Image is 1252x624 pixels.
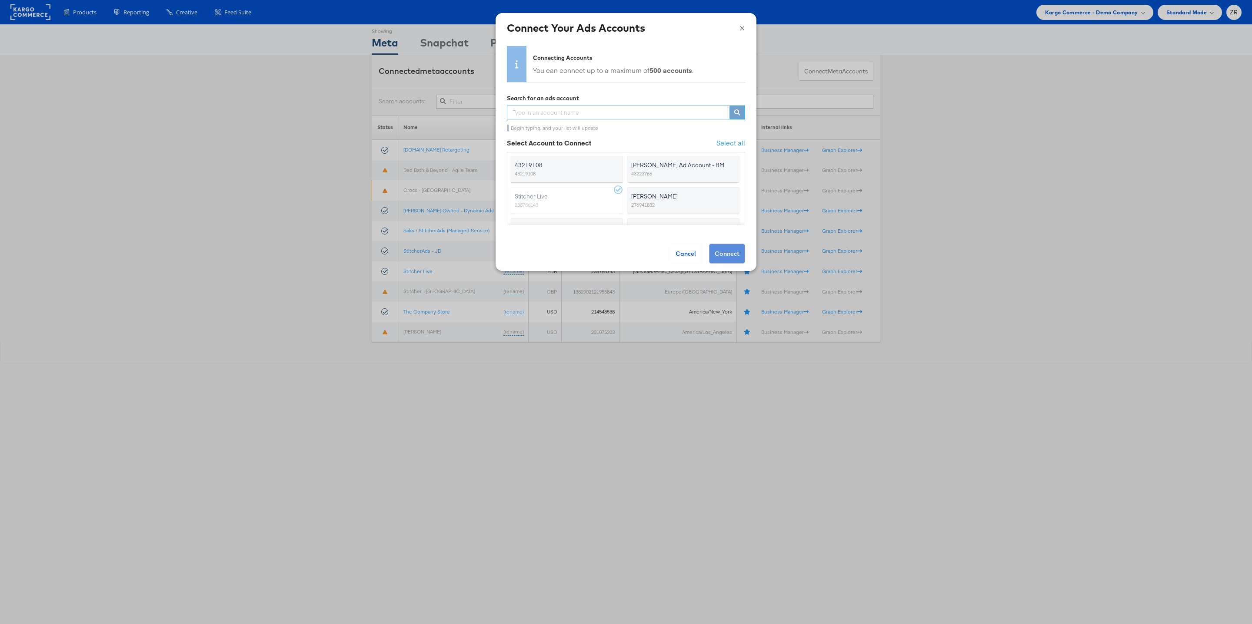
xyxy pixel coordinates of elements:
span: 276941832 [631,201,655,209]
span: [PERSON_NAME] Ad Account - BM [631,161,725,169]
span: Select all [716,138,745,147]
span: 43223765 [631,169,652,178]
input: Type in an account name [507,106,730,119]
strong: Select Account to Connect [507,138,591,147]
span: 43219108 [515,169,536,178]
h4: Connect Your Ads Accounts [507,20,745,35]
span: 43219108 [515,161,609,169]
strong: Connecting Accounts [533,54,593,61]
div: Begin typing, and your list will update [507,125,745,131]
span: [PERSON_NAME]'s Ads [515,223,609,232]
span: StitcherAds [631,223,725,232]
button: × [739,20,745,33]
span: [PERSON_NAME] [631,192,725,201]
strong: Search for an ads account [507,95,579,102]
strong: 500 accounts [649,66,692,75]
div: You can connect up to a maximum of . [533,65,693,76]
div: Cancel [670,244,701,263]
